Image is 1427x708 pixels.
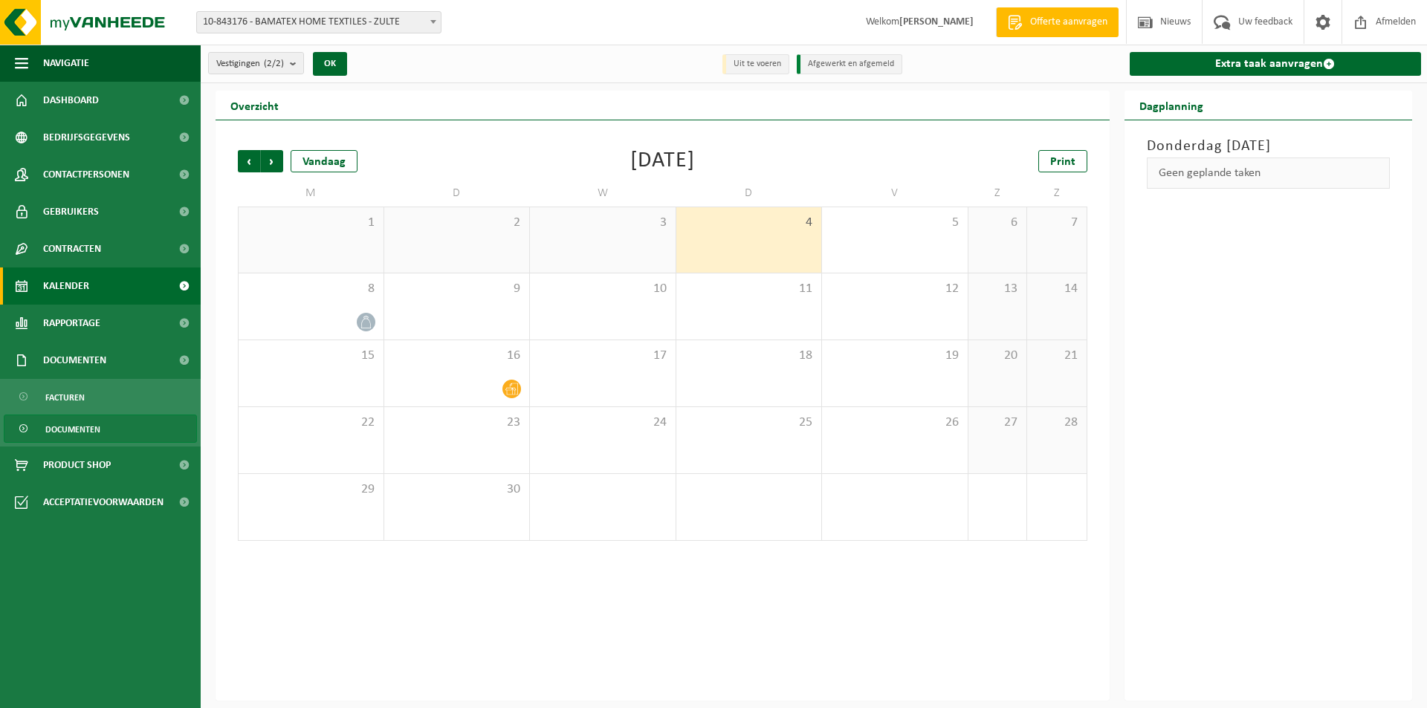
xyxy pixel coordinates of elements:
[45,383,85,412] span: Facturen
[1027,180,1087,207] td: Z
[246,281,376,297] span: 8
[313,52,347,76] button: OK
[1147,157,1391,189] div: Geen geplande taken
[392,348,522,364] span: 16
[197,12,441,33] span: 10-843176 - BAMATEX HOME TEXTILES - ZULTE
[684,215,815,231] span: 4
[537,215,668,231] span: 3
[43,267,89,305] span: Kalender
[264,59,284,68] count: (2/2)
[246,481,376,498] span: 29
[537,415,668,431] span: 24
[968,180,1028,207] td: Z
[684,281,815,297] span: 11
[829,281,960,297] span: 12
[216,53,284,75] span: Vestigingen
[392,215,522,231] span: 2
[196,11,441,33] span: 10-843176 - BAMATEX HOME TEXTILES - ZULTE
[1038,150,1087,172] a: Print
[822,180,968,207] td: V
[216,91,294,120] h2: Overzicht
[1147,135,1391,157] h3: Donderdag [DATE]
[4,383,197,411] a: Facturen
[4,415,197,443] a: Documenten
[246,415,376,431] span: 22
[238,150,260,172] span: Vorige
[43,230,101,267] span: Contracten
[899,16,974,27] strong: [PERSON_NAME]
[1050,156,1075,168] span: Print
[976,415,1020,431] span: 27
[996,7,1119,37] a: Offerte aanvragen
[384,180,531,207] td: D
[829,348,960,364] span: 19
[1035,281,1078,297] span: 14
[829,215,960,231] span: 5
[829,415,960,431] span: 26
[43,156,129,193] span: Contactpersonen
[43,119,130,156] span: Bedrijfsgegevens
[246,215,376,231] span: 1
[976,281,1020,297] span: 13
[208,52,304,74] button: Vestigingen(2/2)
[630,150,695,172] div: [DATE]
[291,150,357,172] div: Vandaag
[976,348,1020,364] span: 20
[392,481,522,498] span: 30
[246,348,376,364] span: 15
[43,484,164,521] span: Acceptatievoorwaarden
[43,342,106,379] span: Documenten
[392,281,522,297] span: 9
[43,305,100,342] span: Rapportage
[1026,15,1111,30] span: Offerte aanvragen
[530,180,676,207] td: W
[1130,52,1422,76] a: Extra taak aanvragen
[43,446,111,484] span: Product Shop
[43,82,99,119] span: Dashboard
[45,415,100,444] span: Documenten
[722,54,789,74] li: Uit te voeren
[797,54,902,74] li: Afgewerkt en afgemeld
[1125,91,1218,120] h2: Dagplanning
[976,215,1020,231] span: 6
[1035,348,1078,364] span: 21
[684,348,815,364] span: 18
[1035,415,1078,431] span: 28
[238,180,384,207] td: M
[261,150,283,172] span: Volgende
[537,348,668,364] span: 17
[676,180,823,207] td: D
[1035,215,1078,231] span: 7
[43,193,99,230] span: Gebruikers
[392,415,522,431] span: 23
[684,415,815,431] span: 25
[43,45,89,82] span: Navigatie
[537,281,668,297] span: 10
